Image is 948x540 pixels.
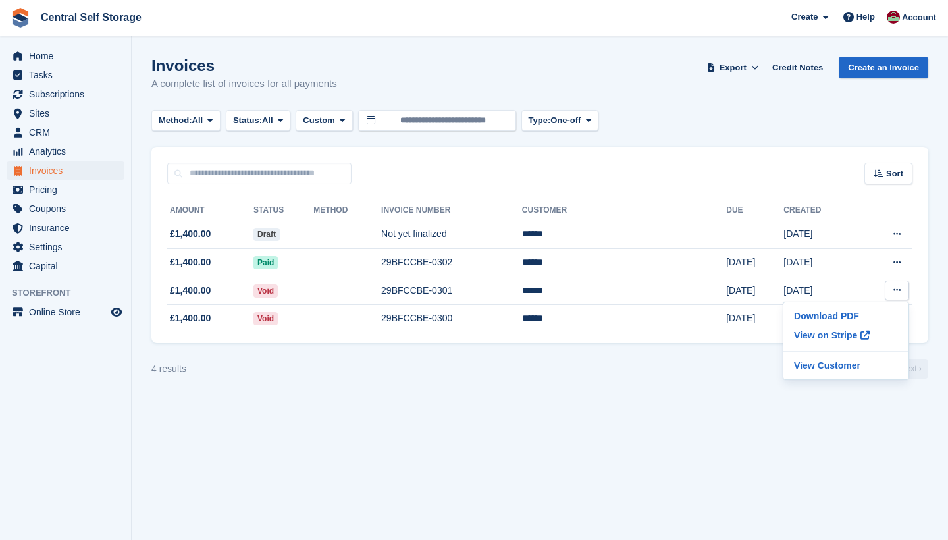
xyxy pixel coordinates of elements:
a: menu [7,161,124,180]
span: Paid [253,256,278,269]
th: Customer [522,200,726,221]
a: Next [894,359,928,379]
button: Status: All [226,110,290,132]
span: Home [29,47,108,65]
span: Create [791,11,818,24]
p: A complete list of invoices for all payments [151,76,337,92]
span: One-off [550,114,581,127]
th: Status [253,200,313,221]
a: menu [7,85,124,103]
span: £1,400.00 [170,311,211,325]
button: Custom [296,110,352,132]
a: menu [7,180,124,199]
a: Download PDF [789,308,903,325]
th: Invoice Number [381,200,522,221]
span: £1,400.00 [170,227,211,241]
span: Void [253,312,278,325]
td: [DATE] [726,249,783,277]
span: Sort [886,167,903,180]
td: 29BFCCBE-0300 [381,305,522,333]
th: Created [783,200,858,221]
td: 29BFCCBE-0301 [381,277,522,305]
span: Void [253,284,278,298]
a: menu [7,47,124,65]
td: 29BFCCBE-0302 [381,249,522,277]
span: Sites [29,104,108,122]
td: [DATE] [783,249,858,277]
span: Capital [29,257,108,275]
span: Storefront [12,286,131,300]
a: menu [7,142,124,161]
button: Type: One-off [521,110,599,132]
span: Method: [159,114,192,127]
span: Draft [253,228,280,241]
span: Coupons [29,200,108,218]
span: Analytics [29,142,108,161]
td: [DATE] [783,221,858,249]
td: [DATE] [783,277,858,305]
span: Tasks [29,66,108,84]
span: Account [902,11,936,24]
span: £1,400.00 [170,284,211,298]
a: Central Self Storage [36,7,147,28]
span: Custom [303,114,334,127]
th: Method [313,200,381,221]
a: Preview store [109,304,124,320]
span: Help [856,11,875,24]
h1: Invoices [151,57,337,74]
a: menu [7,104,124,122]
span: All [262,114,273,127]
a: menu [7,257,124,275]
span: Online Store [29,303,108,321]
span: Settings [29,238,108,256]
img: Central Self Storage Limited [887,11,900,24]
a: menu [7,303,124,321]
a: Credit Notes [767,57,828,78]
span: Status: [233,114,262,127]
a: Create an Invoice [839,57,928,78]
button: Method: All [151,110,221,132]
a: View on Stripe [789,325,903,346]
a: menu [7,66,124,84]
td: Not yet finalized [381,221,522,249]
span: All [192,114,203,127]
a: menu [7,200,124,218]
span: CRM [29,123,108,142]
th: Due [726,200,783,221]
span: Invoices [29,161,108,180]
span: Type: [529,114,551,127]
th: Amount [167,200,253,221]
img: stora-icon-8386f47178a22dfd0bd8f6a31ec36ba5ce8667c1dd55bd0f319d3a0aa187defe.svg [11,8,30,28]
span: Subscriptions [29,85,108,103]
span: £1,400.00 [170,256,211,269]
a: menu [7,123,124,142]
td: [DATE] [726,277,783,305]
a: menu [7,238,124,256]
td: [DATE] [726,305,783,333]
span: Export [720,61,747,74]
button: Export [704,57,762,78]
a: View Customer [789,357,903,374]
span: Insurance [29,219,108,237]
span: Pricing [29,180,108,199]
a: menu [7,219,124,237]
div: 4 results [151,362,186,376]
